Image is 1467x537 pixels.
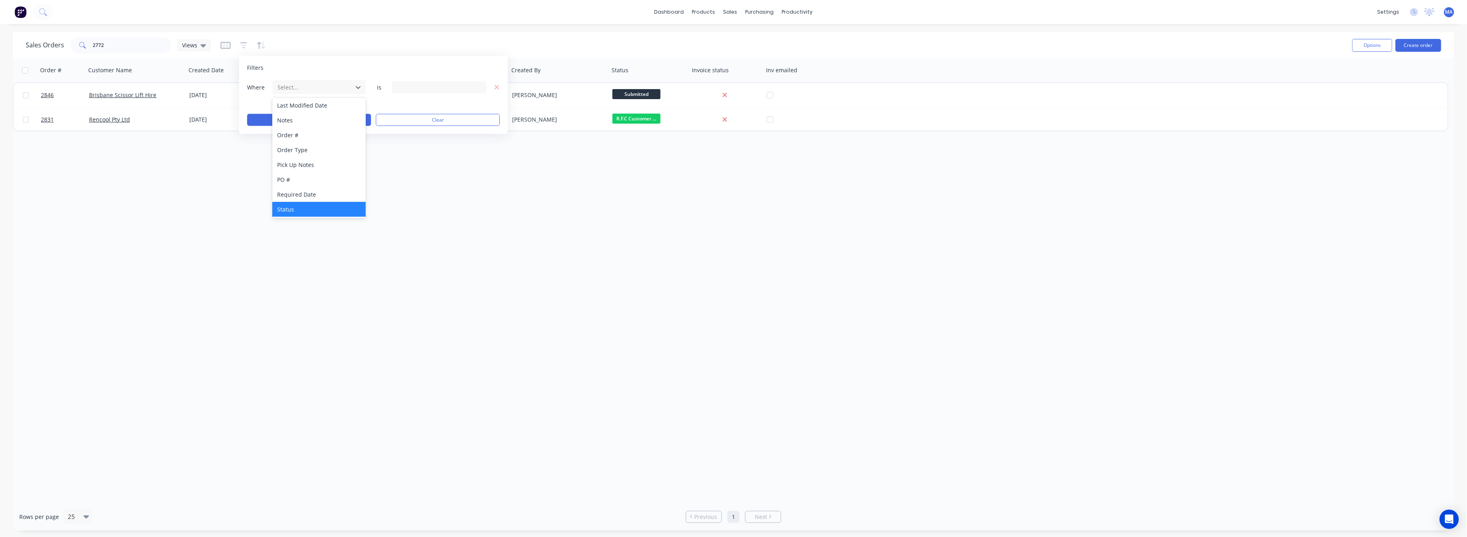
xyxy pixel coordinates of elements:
[512,116,601,124] div: [PERSON_NAME]
[686,513,721,521] a: Previous page
[511,66,541,74] div: Created By
[93,37,171,53] input: Search...
[1352,39,1392,52] button: Options
[612,66,628,74] div: Status
[272,100,366,106] button: add
[683,511,784,523] ul: Pagination
[650,6,688,18] a: dashboard
[746,513,781,521] a: Next page
[272,157,366,172] div: Pick Up Notes
[41,116,54,124] span: 2831
[692,66,729,74] div: Invoice status
[272,172,366,187] div: PO #
[247,83,271,91] span: Where
[88,66,132,74] div: Customer Name
[612,114,661,124] span: R.F.C Customer ...
[766,66,797,74] div: Inv emailed
[247,114,371,126] button: Apply
[189,91,249,99] div: [DATE]
[1374,6,1404,18] div: settings
[89,116,130,123] a: Rencool Pty Ltd
[727,511,740,523] a: Page 1 is your current page
[19,513,59,521] span: Rows per page
[41,83,89,107] a: 2846
[755,513,767,521] span: Next
[272,128,366,142] div: Order #
[272,142,366,157] div: Order Type
[272,202,366,217] div: Status
[26,41,64,49] h1: Sales Orders
[512,91,601,99] div: [PERSON_NAME]
[272,98,366,113] div: Last Modified Date
[719,6,742,18] div: sales
[1445,8,1453,16] span: MA
[695,513,717,521] span: Previous
[688,6,719,18] div: products
[182,41,197,49] span: Views
[376,114,500,126] button: Clear
[742,6,778,18] div: purchasing
[247,64,263,72] span: Filters
[40,66,61,74] div: Order #
[41,91,54,99] span: 2846
[14,6,26,18] img: Factory
[1440,510,1459,529] div: Open Intercom Messenger
[371,83,387,91] span: is
[272,187,366,202] div: Required Date
[189,116,249,124] div: [DATE]
[272,113,366,128] div: Notes
[612,89,661,99] span: Submitted
[1396,39,1441,52] button: Create order
[41,108,89,132] a: 2831
[778,6,817,18] div: productivity
[89,91,156,99] a: Brisbane Scissor Lift Hire
[188,66,224,74] div: Created Date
